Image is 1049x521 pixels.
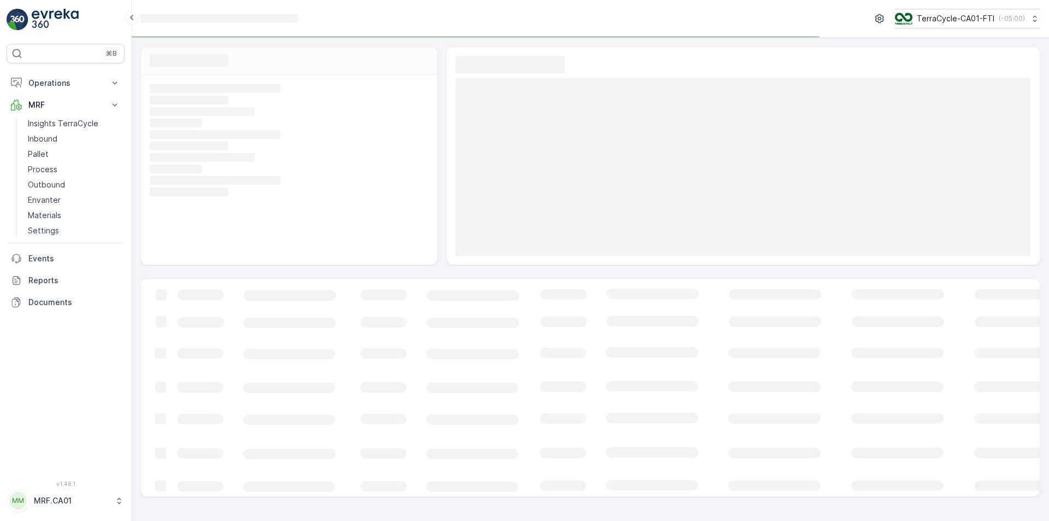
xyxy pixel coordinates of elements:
[23,116,125,131] a: Insights TerraCycle
[28,275,120,286] p: Reports
[7,270,125,291] a: Reports
[999,14,1025,23] p: ( -05:00 )
[7,481,125,487] span: v 1.48.1
[28,149,49,160] p: Pallet
[106,49,117,58] p: ⌘B
[23,208,125,223] a: Materials
[917,13,994,24] p: TerraCycle-CA01-FTI
[34,495,109,506] p: MRF.CA01
[32,9,79,31] img: logo_light-DOdMpM7g.png
[895,9,1040,28] button: TerraCycle-CA01-FTI(-05:00)
[23,192,125,208] a: Envanter
[28,179,65,190] p: Outbound
[28,78,103,89] p: Operations
[23,177,125,192] a: Outbound
[28,225,59,236] p: Settings
[28,164,57,175] p: Process
[895,13,912,25] img: TC_BVHiTW6.png
[28,195,61,206] p: Envanter
[28,210,61,221] p: Materials
[28,253,120,264] p: Events
[23,131,125,147] a: Inbound
[7,489,125,512] button: MMMRF.CA01
[7,72,125,94] button: Operations
[7,291,125,313] a: Documents
[28,118,98,129] p: Insights TerraCycle
[9,492,27,510] div: MM
[28,297,120,308] p: Documents
[7,94,125,116] button: MRF
[23,147,125,162] a: Pallet
[28,99,103,110] p: MRF
[23,223,125,238] a: Settings
[7,248,125,270] a: Events
[28,133,57,144] p: Inbound
[7,9,28,31] img: logo
[23,162,125,177] a: Process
